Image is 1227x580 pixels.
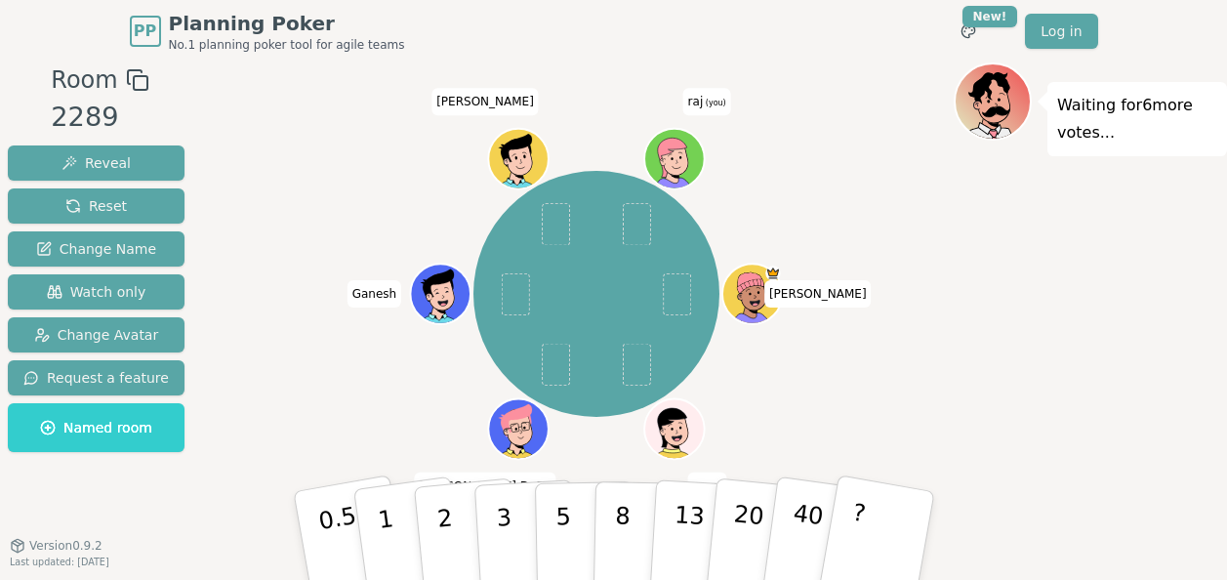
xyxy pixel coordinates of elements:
[10,557,109,567] span: Last updated: [DATE]
[765,266,780,280] span: Patrick is the host
[169,37,405,53] span: No.1 planning poker tool for agile teams
[61,153,131,173] span: Reveal
[40,418,152,437] span: Named room
[8,188,184,224] button: Reset
[169,10,405,37] span: Planning Poker
[703,99,726,107] span: (you)
[8,274,184,310] button: Watch only
[683,88,731,115] span: Click to change your name
[431,88,539,115] span: Click to change your name
[687,473,726,500] span: Click to change your name
[646,131,703,187] button: Click to change your avatar
[348,280,402,308] span: Click to change your name
[29,538,102,554] span: Version 0.9.2
[65,196,127,216] span: Reset
[51,98,148,138] div: 2289
[130,10,405,53] a: PPPlanning PokerNo.1 planning poker tool for agile teams
[8,360,184,395] button: Request a feature
[8,403,184,452] button: Named room
[951,14,986,49] button: New!
[414,473,555,500] span: Click to change your name
[1057,92,1217,146] p: Waiting for 6 more votes...
[8,145,184,181] button: Reveal
[10,538,102,554] button: Version0.9.2
[8,317,184,352] button: Change Avatar
[1025,14,1097,49] a: Log in
[23,368,169,388] span: Request a feature
[47,282,146,302] span: Watch only
[36,239,156,259] span: Change Name
[51,62,117,98] span: Room
[962,6,1018,27] div: New!
[764,280,872,308] span: Click to change your name
[134,20,156,43] span: PP
[34,325,159,345] span: Change Avatar
[8,231,184,267] button: Change Name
